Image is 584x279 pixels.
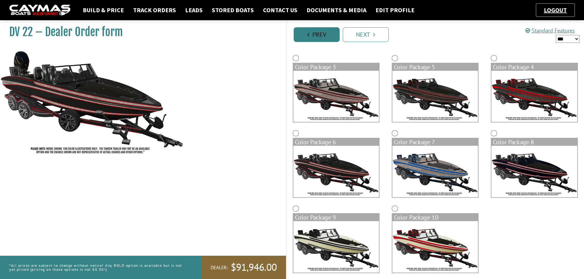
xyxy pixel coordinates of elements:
a: Prev [294,27,340,42]
img: color_package_371.png [392,221,478,273]
a: Stored Boats [209,6,257,14]
a: Standard Features [525,27,575,34]
a: Logout [541,6,570,14]
p: *All prices are subject to change without notice! Any BOLD option is available but is not yet pri... [9,260,188,274]
img: color_package_364.png [293,71,379,122]
h1: DV 22 – Dealer Order form [9,25,271,39]
div: Color Package 5 [392,63,478,71]
a: Edit Profile [372,6,418,14]
img: color_package_368.png [392,146,478,197]
span: Dealer: [211,264,228,271]
div: Color Package 3 [293,63,379,71]
img: color_package_370.png [293,221,379,273]
div: Color Package 8 [491,138,577,146]
img: color_package_369.png [491,146,577,197]
a: Documents & Media [303,6,369,14]
div: Color Package 4 [491,63,577,71]
a: Dealer:$91,946.00 [201,256,286,279]
a: Next [343,27,389,42]
img: color_package_367.png [293,146,379,197]
img: caymas-dealer-connect-2ed40d3bc7270c1d8d7ffb4b79bf05adc795679939227970def78ec6f6c03838.gif [9,5,71,16]
div: Color Package 10 [392,214,478,221]
div: Color Package 9 [293,214,379,221]
span: $91,946.00 [231,261,277,274]
a: Track Orders [130,6,179,14]
img: color_package_365.png [392,71,478,122]
img: color_package_366.png [491,71,577,122]
div: Color Package 6 [293,138,379,146]
div: Color Package 7 [392,138,478,146]
a: Leads [182,6,206,14]
a: Contact Us [260,6,300,14]
a: Build & Price [80,6,127,14]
